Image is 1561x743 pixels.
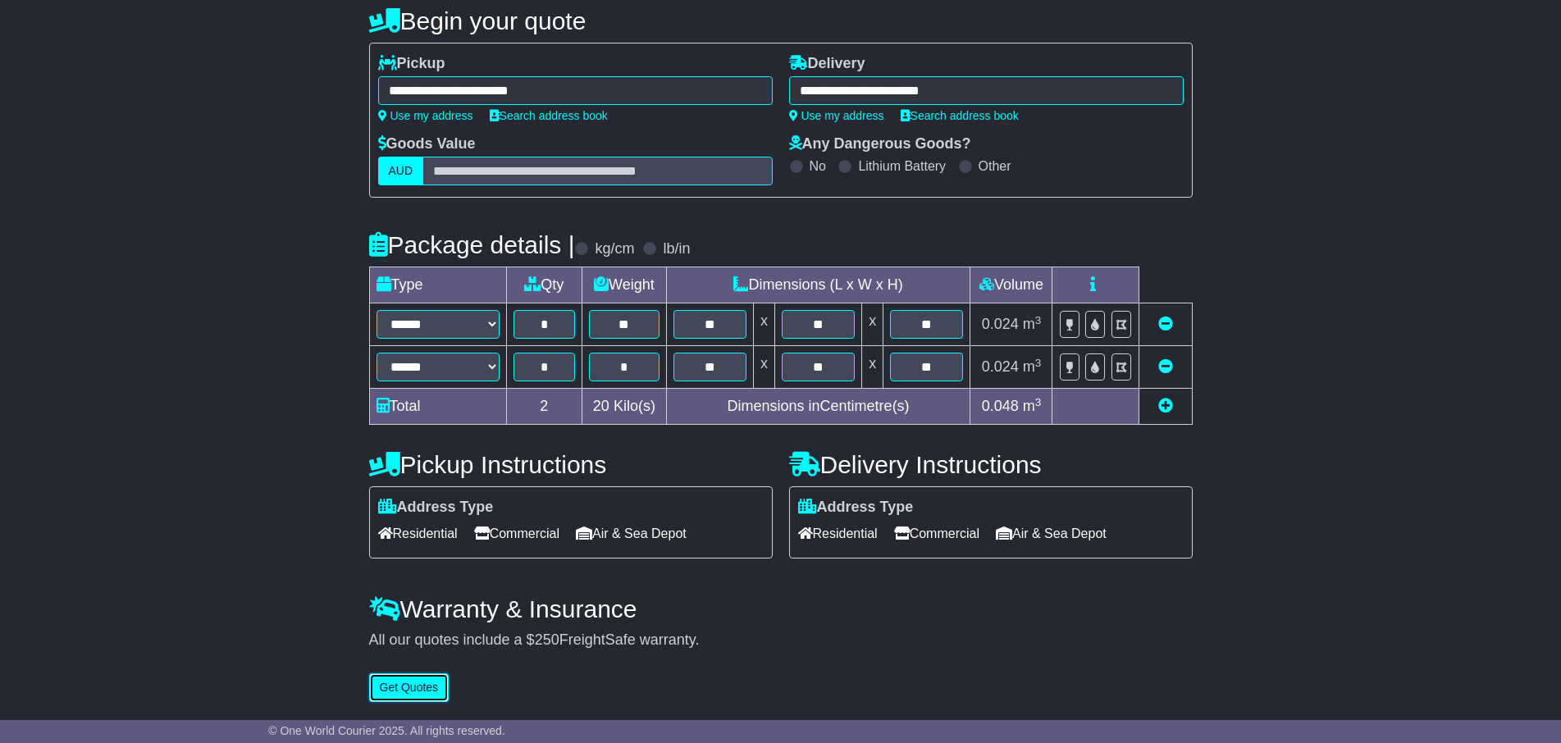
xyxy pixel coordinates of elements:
[1158,398,1173,414] a: Add new item
[1023,358,1042,375] span: m
[982,358,1019,375] span: 0.024
[798,499,914,517] label: Address Type
[378,499,494,517] label: Address Type
[378,135,476,153] label: Goods Value
[666,267,970,303] td: Dimensions (L x W x H)
[789,135,971,153] label: Any Dangerous Goods?
[582,389,667,425] td: Kilo(s)
[996,521,1107,546] span: Air & Sea Depot
[1035,396,1042,408] sup: 3
[858,158,946,174] label: Lithium Battery
[369,7,1193,34] h4: Begin your quote
[506,267,582,303] td: Qty
[535,631,559,648] span: 250
[576,521,687,546] span: Air & Sea Depot
[798,521,878,546] span: Residential
[593,398,609,414] span: 20
[810,158,826,174] label: No
[666,389,970,425] td: Dimensions in Centimetre(s)
[982,316,1019,332] span: 0.024
[862,346,883,389] td: x
[1158,358,1173,375] a: Remove this item
[369,231,575,258] h4: Package details |
[753,303,774,346] td: x
[753,346,774,389] td: x
[789,109,884,122] a: Use my address
[268,724,505,737] span: © One World Courier 2025. All rights reserved.
[663,240,690,258] label: lb/in
[369,267,506,303] td: Type
[1158,316,1173,332] a: Remove this item
[369,631,1193,650] div: All our quotes include a $ FreightSafe warranty.
[474,521,559,546] span: Commercial
[970,267,1052,303] td: Volume
[1023,316,1042,332] span: m
[901,109,1019,122] a: Search address book
[789,55,865,73] label: Delivery
[506,389,582,425] td: 2
[369,673,450,702] button: Get Quotes
[1023,398,1042,414] span: m
[369,451,773,478] h4: Pickup Instructions
[595,240,634,258] label: kg/cm
[378,55,445,73] label: Pickup
[1035,357,1042,369] sup: 3
[378,109,473,122] a: Use my address
[1035,314,1042,326] sup: 3
[369,595,1193,622] h4: Warranty & Insurance
[369,389,506,425] td: Total
[982,398,1019,414] span: 0.048
[378,521,458,546] span: Residential
[979,158,1011,174] label: Other
[894,521,979,546] span: Commercial
[789,451,1193,478] h4: Delivery Instructions
[490,109,608,122] a: Search address book
[378,157,424,185] label: AUD
[582,267,667,303] td: Weight
[862,303,883,346] td: x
